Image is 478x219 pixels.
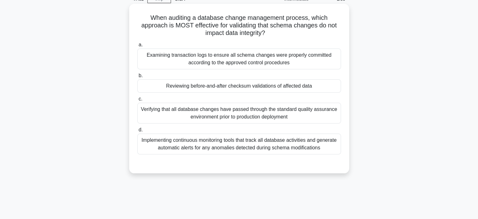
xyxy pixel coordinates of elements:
div: Reviewing before-and-after checksum validations of affected data [137,79,341,93]
span: b. [139,73,143,78]
div: Implementing continuous monitoring tools that track all database activities and generate automati... [137,134,341,154]
span: a. [139,42,143,47]
div: Examining transaction logs to ensure all schema changes were properly committed according to the ... [137,49,341,69]
span: d. [139,127,143,132]
h5: When auditing a database change management process, which approach is MOST effective for validati... [137,14,342,37]
span: c. [139,96,142,101]
div: Verifying that all database changes have passed through the standard quality assurance environmen... [137,103,341,124]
